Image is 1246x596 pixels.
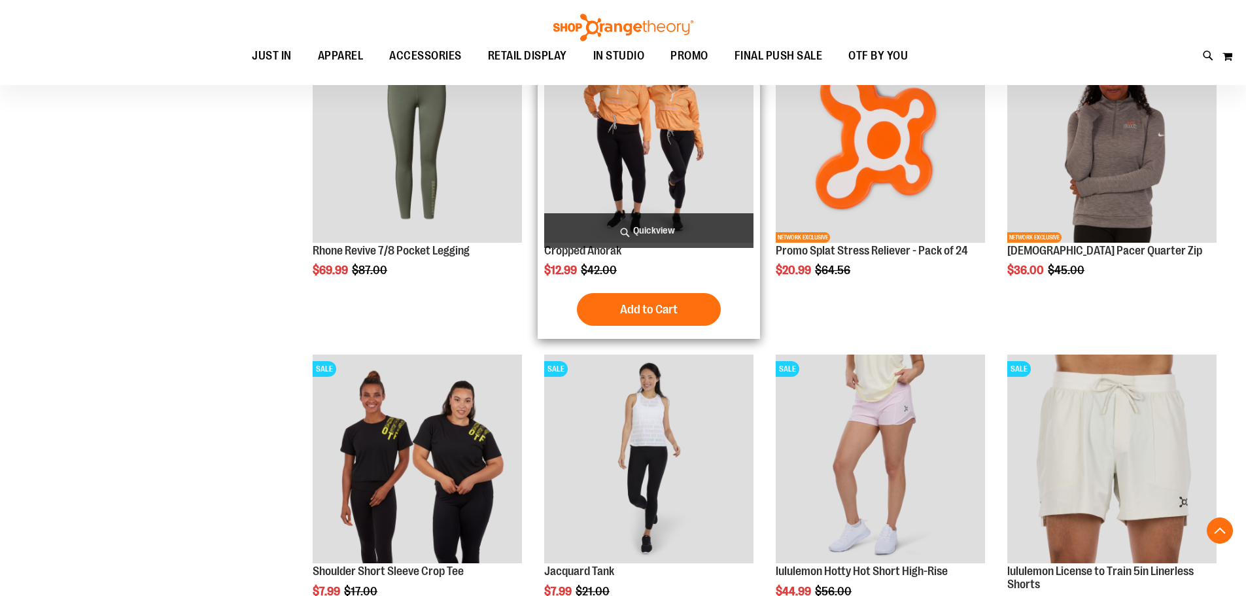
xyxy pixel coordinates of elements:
span: $36.00 [1007,264,1046,277]
button: Back To Top [1207,517,1233,544]
button: Add to Cart [577,293,721,326]
a: Front view of Jacquard TankSALE [544,355,753,566]
div: product [306,27,528,311]
img: Product image for Ladies Pacer Quarter Zip [1007,33,1217,243]
a: Promo Splat Stress Reliever - Pack of 24 [776,244,968,257]
div: product [538,27,760,340]
span: $45.00 [1048,264,1086,277]
a: JUST IN [239,41,305,71]
a: PROMO [657,41,721,71]
span: SALE [544,361,568,377]
a: lululemon Hotty Hot Short High-RiseSALE [776,355,985,566]
img: Shop Orangetheory [551,14,695,41]
span: APPAREL [318,41,364,71]
a: ACCESSORIES [376,41,475,71]
a: lululemon Hotty Hot Short High-Rise [776,565,948,578]
a: Shoulder Short Sleeve Crop Tee [313,565,464,578]
div: product [769,27,992,311]
img: lululemon Hotty Hot Short High-Rise [776,355,985,564]
a: Product image for Splat Stress Reliever - Pack of 24SALENETWORK EXCLUSIVE [776,33,985,245]
a: Product image for Ladies Pacer Quarter ZipSALENETWORK EXCLUSIVE [1007,33,1217,245]
img: lululemon License to Train 5in Linerless Shorts [1007,355,1217,564]
a: APPAREL [305,41,377,71]
span: $64.56 [815,264,852,277]
span: Add to Cart [620,302,678,317]
span: JUST IN [252,41,292,71]
span: $69.99 [313,264,350,277]
span: OTF BY YOU [848,41,908,71]
a: lululemon License to Train 5in Linerless ShortsSALE [1007,355,1217,566]
a: FINAL PUSH SALE [721,41,836,71]
img: Front view of Jacquard Tank [544,355,753,564]
span: FINAL PUSH SALE [735,41,823,71]
a: Rhone Revive 7/8 Pocket Legging [313,244,470,257]
div: product [1001,27,1223,311]
a: Jacquard Tank [544,565,614,578]
a: lululemon License to Train 5in Linerless Shorts [1007,565,1194,591]
a: [DEMOGRAPHIC_DATA] Pacer Quarter Zip [1007,244,1202,257]
span: SALE [313,361,336,377]
img: Cropped Anorak primary image [544,33,753,243]
span: $42.00 [581,264,619,277]
span: IN STUDIO [593,41,645,71]
img: Rhone Revive 7/8 Pocket Legging [313,33,522,243]
a: Cropped Anorak [544,244,621,257]
a: Product image for Shoulder Short Sleeve Crop TeeSALE [313,355,522,566]
span: RETAIL DISPLAY [488,41,567,71]
a: Cropped Anorak primary imageSALE [544,33,753,245]
span: NETWORK EXCLUSIVE [1007,232,1062,243]
span: SALE [776,361,799,377]
span: NETWORK EXCLUSIVE [776,232,830,243]
a: RETAIL DISPLAY [475,41,580,71]
a: OTF BY YOU [835,41,921,71]
span: $20.99 [776,264,813,277]
span: ACCESSORIES [389,41,462,71]
a: Quickview [544,213,753,248]
span: SALE [1007,361,1031,377]
span: PROMO [670,41,708,71]
span: $87.00 [352,264,389,277]
img: Product image for Splat Stress Reliever - Pack of 24 [776,33,985,243]
a: Rhone Revive 7/8 Pocket LeggingSALE [313,33,522,245]
span: $12.99 [544,264,579,277]
a: IN STUDIO [580,41,658,71]
img: Product image for Shoulder Short Sleeve Crop Tee [313,355,522,564]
